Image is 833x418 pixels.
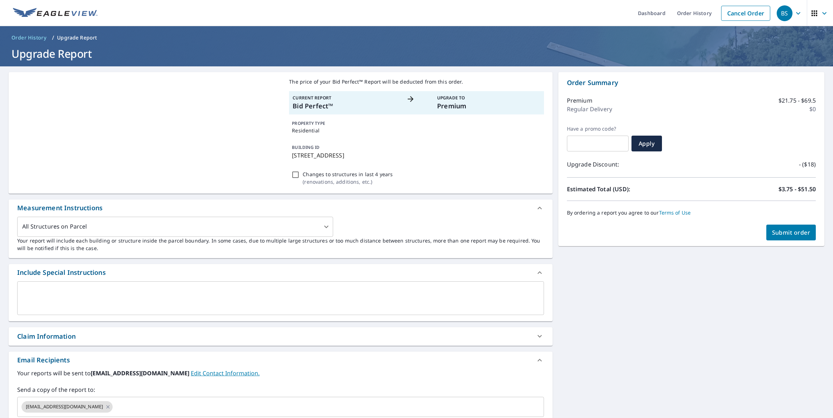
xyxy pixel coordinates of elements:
div: Include Special Instructions [9,264,553,281]
p: Residential [292,127,541,134]
p: The price of your Bid Perfect™ Report will be deducted from this order. [289,78,544,85]
p: Premium [437,101,540,111]
a: Order History [9,32,49,43]
a: Terms of Use [659,209,691,216]
div: Include Special Instructions [17,268,106,277]
p: Upgrade Report [57,34,97,41]
span: Submit order [772,229,810,236]
div: Measurement Instructions [9,199,553,217]
p: PROPERTY TYPE [292,120,541,127]
p: Estimated Total (USD): [567,185,691,193]
p: By ordering a report you agree to our [567,210,816,216]
p: Order Summary [567,78,816,88]
p: $21.75 - $69.5 [778,96,816,105]
label: Send a copy of the report to: [17,385,544,394]
p: Your report will include each building or structure inside the parcel boundary. In some cases, du... [17,237,544,252]
p: Bid Perfect™ [293,101,396,111]
span: [EMAIL_ADDRESS][DOMAIN_NAME] [22,403,107,410]
div: Email Recipients [9,352,553,369]
button: Apply [631,136,662,151]
h1: Upgrade Report [9,46,824,61]
div: Claim Information [17,332,76,341]
div: BS [777,5,792,21]
p: - ($18) [799,160,816,169]
p: Premium [567,96,592,105]
p: ( renovations, additions, etc. ) [303,178,393,185]
p: Upgrade To [437,95,540,101]
div: Measurement Instructions [17,203,103,213]
p: $3.75 - $51.50 [778,185,816,193]
div: All Structures on Parcel [17,217,333,237]
div: [EMAIL_ADDRESS][DOMAIN_NAME] [22,401,113,413]
p: Regular Delivery [567,105,612,113]
b: [EMAIL_ADDRESS][DOMAIN_NAME] [91,369,191,377]
li: / [52,33,54,42]
nav: breadcrumb [9,32,824,43]
button: Submit order [766,225,816,240]
p: Upgrade Discount: [567,160,691,169]
a: Cancel Order [721,6,770,21]
span: Order History [11,34,46,41]
p: BUILDING ID [292,144,320,150]
label: Your reports will be sent to [17,369,544,377]
a: EditContactInfo [191,369,260,377]
p: $0 [809,105,816,113]
img: EV Logo [13,8,98,19]
p: Current Report [293,95,396,101]
p: [STREET_ADDRESS] [292,151,541,160]
span: Apply [637,140,656,147]
p: Changes to structures in last 4 years [303,170,393,178]
div: Claim Information [9,327,553,346]
div: Email Recipients [17,355,70,365]
label: Have a promo code? [567,126,629,132]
